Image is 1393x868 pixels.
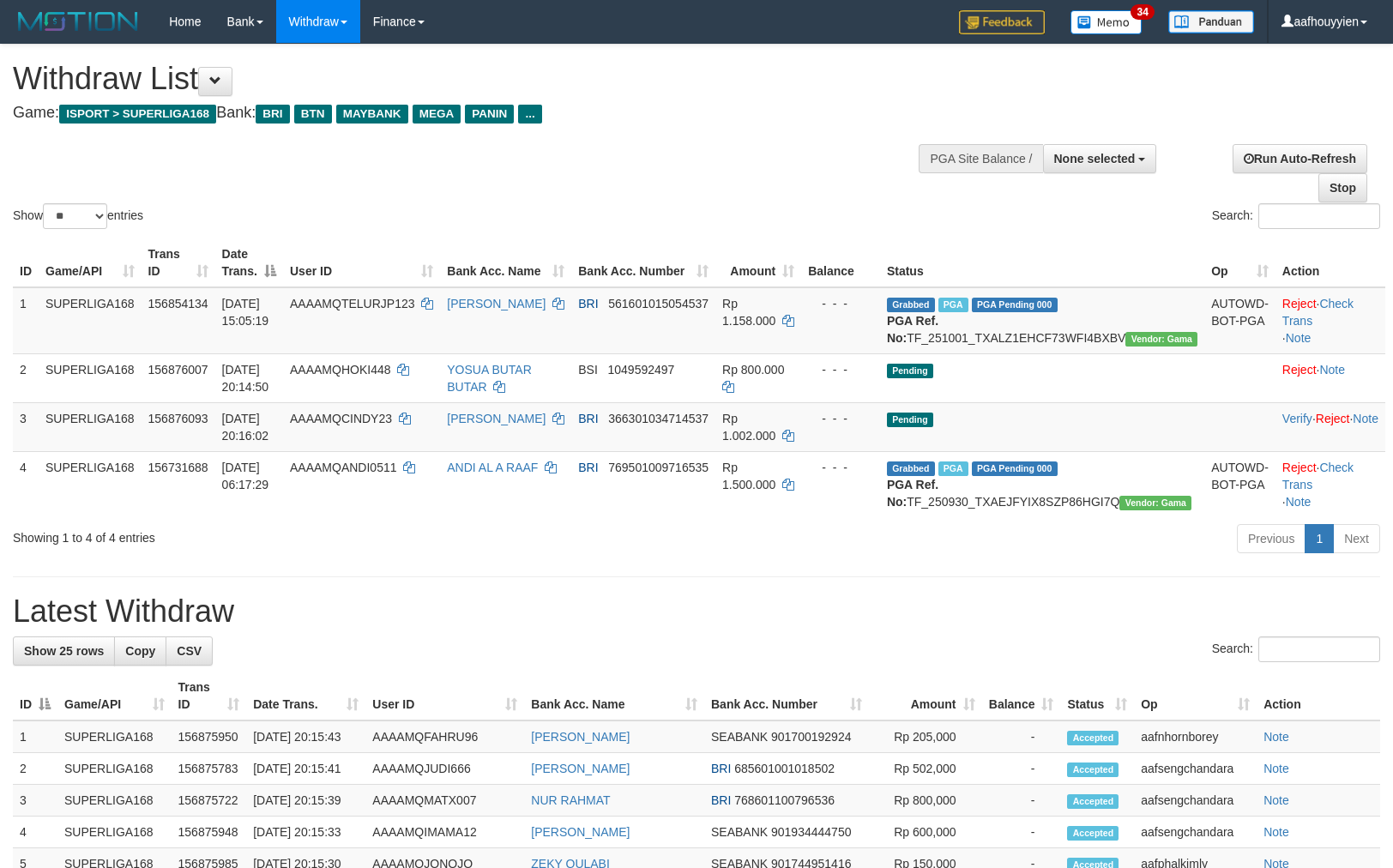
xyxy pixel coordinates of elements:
img: MOTION_logo.png [13,9,143,34]
th: Action [1275,238,1385,287]
span: ISPORT > SUPERLIGA168 [59,105,216,124]
a: Reject [1282,363,1317,377]
a: Note [1263,762,1289,775]
button: None selected [1043,144,1157,173]
span: Copy 769501009716535 to clipboard [608,461,709,474]
th: Game/API: activate to sort column ascending [57,672,172,720]
a: Note [1286,331,1312,345]
td: AAAAMQJUDI666 [365,753,524,785]
td: SUPERLIGA168 [39,287,142,354]
span: Copy 901934444750 to clipboard [771,825,851,839]
td: SUPERLIGA168 [57,753,172,785]
span: Vendor URL: https://trx31.1velocity.biz [1125,332,1197,347]
a: Verify [1282,412,1312,425]
td: - [982,753,1061,785]
th: Bank Acc. Number: activate to sort column ascending [571,238,715,287]
span: Copy 561601015054537 to clipboard [608,297,709,310]
td: aafsengchandara [1134,753,1257,785]
a: Note [1353,412,1378,425]
a: [PERSON_NAME] [447,297,546,310]
a: Note [1286,495,1312,509]
td: SUPERLIGA168 [57,720,172,753]
a: 1 [1305,524,1334,553]
span: Accepted [1067,794,1119,809]
input: Search: [1258,203,1380,229]
th: User ID: activate to sort column ascending [283,238,440,287]
td: 4 [13,451,39,517]
span: Copy 366301034714537 to clipboard [608,412,709,425]
a: Previous [1237,524,1306,553]
a: Note [1263,825,1289,839]
select: Showentries [43,203,107,229]
td: AAAAMQMATX007 [365,785,524,817]
img: Feedback.jpg [959,10,1045,34]
td: 2 [13,353,39,402]
th: Trans ID: activate to sort column ascending [172,672,247,720]
a: Next [1333,524,1380,553]
span: Grabbed [887,461,935,476]
span: Rp 1.500.000 [722,461,775,491]
span: [DATE] 06:17:29 [222,461,269,491]
a: ANDI AL A RAAF [447,461,538,474]
td: [DATE] 20:15:41 [246,753,365,785]
h1: Latest Withdraw [13,594,1380,629]
span: 156731688 [148,461,208,474]
td: · · [1275,451,1385,517]
span: Show 25 rows [24,644,104,658]
td: aafnhornborey [1134,720,1257,753]
span: AAAAMQANDI0511 [290,461,397,474]
a: Note [1263,730,1289,744]
td: Rp 600,000 [869,817,982,848]
span: Copy 901700192924 to clipboard [771,730,851,744]
td: - [982,817,1061,848]
th: Op: activate to sort column ascending [1204,238,1275,287]
span: Rp 1.002.000 [722,412,775,443]
span: Rp 800.000 [722,363,784,377]
div: - - - [808,459,873,476]
span: Pending [887,413,933,427]
td: Rp 502,000 [869,753,982,785]
div: PGA Site Balance / [919,144,1042,173]
th: Status: activate to sort column ascending [1060,672,1134,720]
div: - - - [808,295,873,312]
td: SUPERLIGA168 [39,451,142,517]
span: 34 [1131,4,1154,20]
label: Search: [1212,636,1380,662]
span: BRI [256,105,289,124]
td: - [982,720,1061,753]
span: [DATE] 15:05:19 [222,297,269,328]
b: PGA Ref. No: [887,314,938,345]
span: Accepted [1067,763,1119,777]
a: Note [1319,363,1345,377]
img: panduan.png [1168,10,1254,33]
span: 156876093 [148,412,208,425]
a: Show 25 rows [13,636,115,666]
td: Rp 205,000 [869,720,982,753]
td: [DATE] 20:15:33 [246,817,365,848]
img: Button%20Memo.svg [1070,10,1143,34]
td: SUPERLIGA168 [57,817,172,848]
a: Copy [114,636,166,666]
th: Balance: activate to sort column ascending [982,672,1061,720]
span: [DATE] 20:16:02 [222,412,269,443]
span: PGA Pending [972,298,1058,312]
span: Copy [125,644,155,658]
th: Date Trans.: activate to sort column descending [215,238,283,287]
b: PGA Ref. No: [887,478,938,509]
span: SEABANK [711,825,768,839]
span: 156876007 [148,363,208,377]
span: PGA Pending [972,461,1058,476]
span: Copy 685601001018502 to clipboard [734,762,835,775]
td: TF_251001_TXALZ1EHCF73WFI4BXBV [880,287,1204,354]
td: SUPERLIGA168 [39,353,142,402]
span: CSV [177,644,202,658]
th: Bank Acc. Name: activate to sort column ascending [440,238,571,287]
span: AAAAMQCINDY23 [290,412,392,425]
th: Op: activate to sort column ascending [1134,672,1257,720]
span: Copy 1049592497 to clipboard [607,363,674,377]
td: AAAAMQFAHRU96 [365,720,524,753]
span: AAAAMQTELURJP123 [290,297,415,310]
span: ... [518,105,541,124]
td: · · [1275,287,1385,354]
input: Search: [1258,636,1380,662]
